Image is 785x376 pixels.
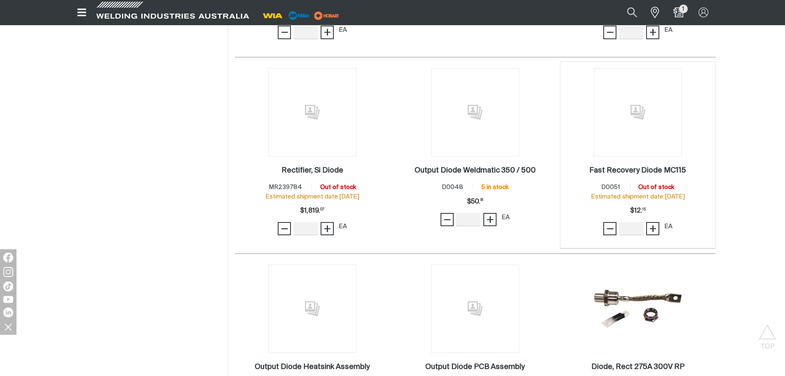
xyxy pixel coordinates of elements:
[281,166,343,175] a: Rectifier, Si Diode
[255,363,370,371] h2: Output Diode Heatsink Assembly
[591,194,685,200] span: Estimated shipment date: [DATE]
[638,184,674,190] span: Out of stock
[339,26,347,35] div: EA
[281,25,288,39] span: −
[300,203,324,219] span: $1,819.
[649,222,657,236] span: +
[642,208,646,211] sup: 15
[664,26,673,35] div: EA
[268,265,356,353] img: No image for this product
[3,281,13,291] img: TikTok
[3,267,13,277] img: Instagram
[606,25,614,39] span: −
[320,184,356,190] span: Out of stock
[589,166,686,175] a: Fast Recovery Diode MC115
[601,184,620,190] span: D0051
[467,194,483,210] span: $50.
[591,362,684,372] a: Diode, Rect 275A 300V RP
[758,324,777,343] button: Scroll to top
[608,3,646,22] input: Product name or item number...
[486,213,494,227] span: +
[594,68,682,156] img: No image for this product
[268,68,356,156] img: No image for this product
[1,320,15,334] img: hide socials
[589,167,686,174] h2: Fast Recovery Diode MC115
[467,194,483,210] div: Price
[501,213,510,222] div: EA
[630,203,646,219] div: Price
[312,12,342,19] a: miller
[591,363,684,371] h2: Diode, Rect 275A 300V RP
[425,363,525,371] h2: Output Diode PCB Assembly
[281,167,343,174] h2: Rectifier, Si Diode
[431,68,519,156] img: No image for this product
[265,194,359,200] span: Estimated shipment date: [DATE]
[3,296,13,303] img: YouTube
[323,25,331,39] span: +
[3,253,13,262] img: Facebook
[415,166,536,175] a: Output Diode Weldmatic 350 / 500
[425,362,525,372] a: Output Diode PCB Assembly
[443,213,451,227] span: −
[594,265,682,353] img: Diode, Rect 275A 300V RP
[649,25,657,39] span: +
[630,203,646,219] span: $12.
[618,3,646,22] button: Search products
[323,222,331,236] span: +
[3,307,13,317] img: LinkedIn
[281,222,288,236] span: −
[339,222,347,232] div: EA
[415,167,536,174] h2: Output Diode Weldmatic 350 / 500
[481,184,508,190] span: 5 in stock
[442,184,463,190] span: D0048
[320,208,324,211] sup: 07
[300,203,324,219] div: Price
[664,222,673,232] div: EA
[312,9,342,22] img: miller
[606,222,614,236] span: −
[255,362,370,372] a: Output Diode Heatsink Assembly
[269,184,302,190] span: MR239784
[431,265,519,353] img: No image for this product
[480,199,483,202] sup: 91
